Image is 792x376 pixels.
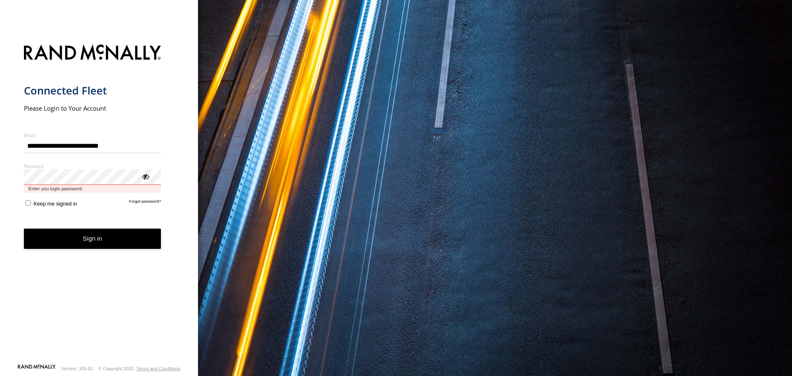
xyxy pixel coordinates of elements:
img: Rand McNally [24,43,161,64]
a: Visit our Website [18,364,56,373]
button: Sign in [24,229,161,249]
div: ViewPassword [141,172,149,180]
label: Password [24,163,161,169]
h2: Please Login to Your Account [24,104,161,112]
div: Version: 305.02 [61,366,93,371]
input: Keep me signed in [26,200,31,206]
span: Keep me signed in [33,201,77,207]
a: Terms and Conditions [137,366,180,371]
form: main [24,40,174,364]
span: Enter you login password [24,185,161,193]
a: Forgot password? [129,199,161,207]
div: © Copyright 2025 - [98,366,180,371]
h1: Connected Fleet [24,84,161,97]
label: Email [24,132,161,138]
